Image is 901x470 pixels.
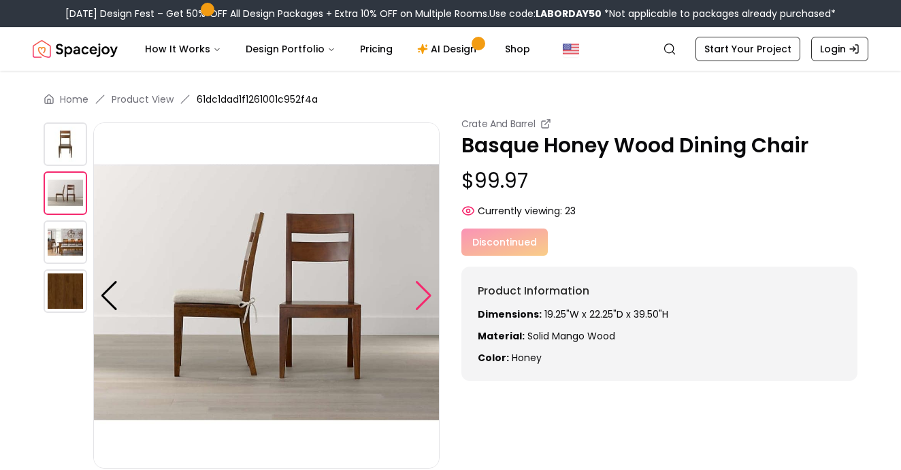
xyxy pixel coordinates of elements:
[494,35,541,63] a: Shop
[349,35,404,63] a: Pricing
[461,133,857,158] p: Basque Honey Wood Dining Chair
[563,41,579,57] img: United States
[565,204,576,218] span: 23
[478,351,509,365] strong: Color:
[695,37,800,61] a: Start Your Project
[134,35,232,63] button: How It Works
[33,35,118,63] a: Spacejoy
[44,269,87,313] img: https://storage.googleapis.com/spacejoy-main/assets/61dc1dad1f1261001c952f4a/product_5_gei18f4cj0i
[60,93,88,106] a: Home
[33,35,118,63] img: Spacejoy Logo
[478,329,525,343] strong: Material:
[93,122,440,469] img: https://storage.googleapis.com/spacejoy-main/assets/61dc1dad1f1261001c952f4a/product_1_7dip2pde4efc
[65,7,836,20] div: [DATE] Design Fest – Get 50% OFF All Design Packages + Extra 10% OFF on Multiple Rooms.
[478,283,841,299] h6: Product Information
[44,122,87,166] img: https://storage.googleapis.com/spacejoy-main/assets/61dc1dad1f1261001c952f4a/product_0_l8o50n6klbjh
[440,122,786,469] img: https://storage.googleapis.com/spacejoy-main/assets/61dc1dad1f1261001c952f4a/product_4_ba5fpb8kc7g5
[235,35,346,63] button: Design Portfolio
[112,93,174,106] li: Product View
[811,37,868,61] a: Login
[33,27,868,71] nav: Global
[44,93,857,106] nav: breadcrumb
[461,169,857,193] p: $99.97
[489,7,602,20] span: Use code:
[527,329,615,343] span: Solid mango wood
[44,171,87,215] img: https://storage.googleapis.com/spacejoy-main/assets/61dc1dad1f1261001c952f4a/product_1_7dip2pde4efc
[478,204,562,218] span: Currently viewing:
[44,220,87,264] img: https://storage.googleapis.com/spacejoy-main/assets/61dc1dad1f1261001c952f4a/product_4_ba5fpb8kc7g5
[478,307,542,321] strong: Dimensions:
[478,307,841,321] p: 19.25"W x 22.25"D x 39.50"H
[197,93,318,106] span: 61dc1dad1f1261001c952f4a
[602,7,836,20] span: *Not applicable to packages already purchased*
[134,35,541,63] nav: Main
[536,7,602,20] b: LABORDAY50
[406,35,491,63] a: AI Design
[461,117,535,131] small: Crate And Barrel
[512,351,542,365] span: honey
